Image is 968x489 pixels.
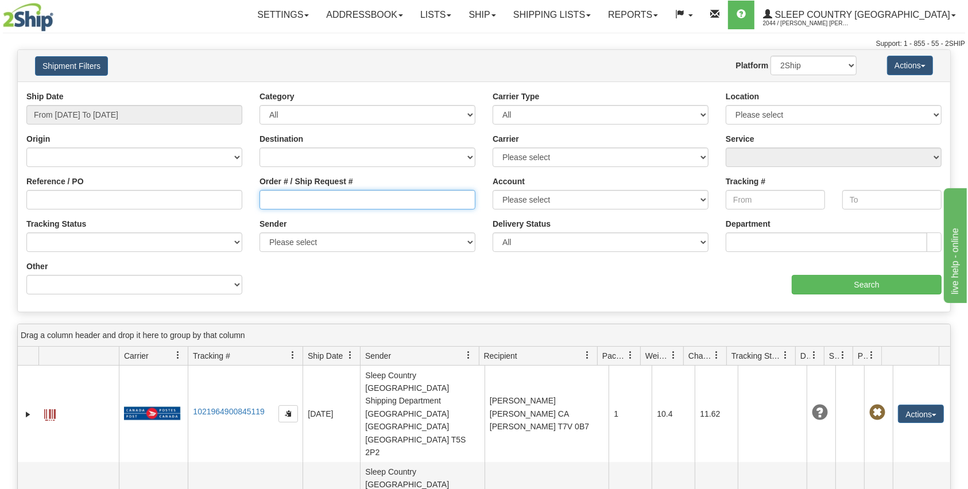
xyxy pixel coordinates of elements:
[664,346,683,365] a: Weight filter column settings
[800,350,810,362] span: Delivery Status
[609,366,652,462] td: 1
[726,218,770,230] label: Department
[493,91,539,102] label: Carrier Type
[485,366,609,462] td: [PERSON_NAME] [PERSON_NAME] CA [PERSON_NAME] T7V 0B7
[308,350,343,362] span: Ship Date
[26,261,48,272] label: Other
[484,350,517,362] span: Recipient
[505,1,599,29] a: Shipping lists
[887,56,933,75] button: Actions
[193,407,265,416] a: 1021964900845119
[804,346,824,365] a: Delivery Status filter column settings
[763,18,849,29] span: 2044 / [PERSON_NAME] [PERSON_NAME]
[833,346,853,365] a: Shipment Issues filter column settings
[578,346,597,365] a: Recipient filter column settings
[3,3,53,32] img: logo2044.jpg
[22,409,34,420] a: Expand
[772,10,950,20] span: Sleep Country [GEOGRAPHIC_DATA]
[493,176,525,187] label: Account
[260,133,303,145] label: Destination
[776,346,795,365] a: Tracking Status filter column settings
[9,7,106,21] div: live help - online
[858,350,868,362] span: Pickup Status
[792,275,942,294] input: Search
[260,218,286,230] label: Sender
[26,91,64,102] label: Ship Date
[278,405,298,422] button: Copy to clipboard
[412,1,460,29] a: Lists
[18,324,950,347] div: grid grouping header
[695,366,738,462] td: 11.62
[869,405,885,421] span: Pickup Not Assigned
[842,190,942,209] input: To
[726,176,765,187] label: Tracking #
[493,133,519,145] label: Carrier
[249,1,317,29] a: Settings
[599,1,667,29] a: Reports
[726,91,759,102] label: Location
[829,350,839,362] span: Shipment Issues
[726,133,754,145] label: Service
[26,176,84,187] label: Reference / PO
[707,346,726,365] a: Charge filter column settings
[124,350,149,362] span: Carrier
[340,346,360,365] a: Ship Date filter column settings
[260,176,353,187] label: Order # / Ship Request #
[365,350,391,362] span: Sender
[26,218,86,230] label: Tracking Status
[168,346,188,365] a: Carrier filter column settings
[602,350,626,362] span: Packages
[193,350,230,362] span: Tracking #
[303,366,360,462] td: [DATE]
[726,190,825,209] input: From
[317,1,412,29] a: Addressbook
[3,39,965,49] div: Support: 1 - 855 - 55 - 2SHIP
[942,186,967,303] iframe: chat widget
[459,346,479,365] a: Sender filter column settings
[460,1,504,29] a: Ship
[652,366,695,462] td: 10.4
[124,406,180,421] img: 20 - Canada Post
[35,56,108,76] button: Shipment Filters
[688,350,713,362] span: Charge
[621,346,640,365] a: Packages filter column settings
[812,405,828,421] span: Unknown
[360,366,485,462] td: Sleep Country [GEOGRAPHIC_DATA] Shipping Department [GEOGRAPHIC_DATA] [GEOGRAPHIC_DATA] [GEOGRAPH...
[260,91,295,102] label: Category
[754,1,965,29] a: Sleep Country [GEOGRAPHIC_DATA] 2044 / [PERSON_NAME] [PERSON_NAME]
[283,346,303,365] a: Tracking # filter column settings
[735,60,768,71] label: Platform
[493,218,551,230] label: Delivery Status
[44,404,56,422] a: Label
[645,350,669,362] span: Weight
[862,346,881,365] a: Pickup Status filter column settings
[26,133,50,145] label: Origin
[898,405,944,423] button: Actions
[731,350,781,362] span: Tracking Status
